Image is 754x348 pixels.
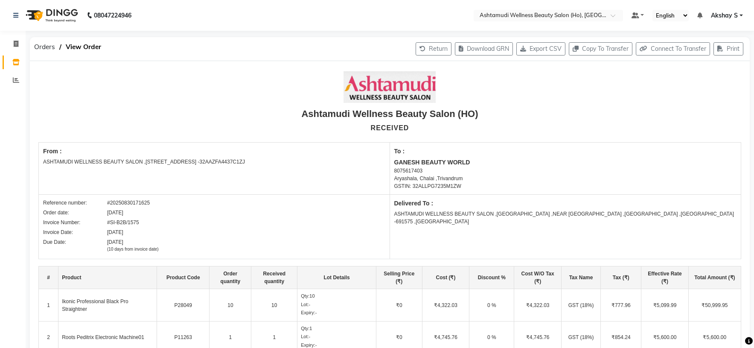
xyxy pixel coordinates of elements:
[157,266,210,289] th: Product Code
[301,301,373,308] div: -
[43,147,385,156] div: From :
[107,246,159,252] div: (10 days from invoice date)
[301,326,309,331] span: Qty:
[713,42,743,56] button: Print
[94,3,131,27] b: 08047224946
[469,266,514,289] th: Discount %
[601,266,641,289] th: Tax (₹)
[301,342,315,348] span: Expiry:
[455,42,513,56] button: Download GRN
[711,11,738,20] span: Akshay S
[43,199,107,207] div: Reference number:
[371,123,409,133] div: RECEIVED
[641,289,688,322] td: ₹5,099.99
[636,42,710,56] button: Connect To Transfer
[107,209,123,216] div: [DATE]
[514,289,561,322] td: ₹4,322.03
[43,158,385,166] div: ASHTAMUDI WELLNESS BEAUTY SALON ,[STREET_ADDRESS] -32AAZFA4437C1ZJ
[376,289,422,322] td: ₹0
[301,107,478,121] div: Ashtamudi Wellness Beauty Salon (HO)
[107,199,150,207] div: #20250830171625
[469,289,514,322] td: 0 %
[301,333,373,340] div: -
[107,228,123,236] div: [DATE]
[61,39,105,55] span: View Order
[43,209,107,216] div: Order date:
[301,309,373,316] div: -
[301,293,309,298] span: Qty:
[514,266,561,289] th: Cost W/O Tax (₹)
[394,210,737,225] div: ASHTAMUDI WELLNESS BEAUTY SALON ,[GEOGRAPHIC_DATA] ,NEAR [GEOGRAPHIC_DATA] ,[GEOGRAPHIC_DATA] ,[G...
[394,167,737,175] div: 8075617403
[251,289,297,322] td: 10
[422,266,469,289] th: Cost (₹)
[394,158,737,167] div: GANESH BEAUTY WORLD
[43,219,107,226] div: Invoice Number:
[688,289,741,322] td: ₹50,999.95
[688,266,741,289] th: Total Amount (₹)
[561,266,600,289] th: Tax Name
[301,334,309,339] span: Lot:
[43,228,107,236] div: Invoice Date:
[376,266,422,289] th: Selling Price (₹)
[416,42,451,56] button: Return
[107,238,159,252] div: [DATE]
[301,310,315,315] span: Expiry:
[251,266,297,289] th: Received quantity
[157,289,210,322] td: P28049
[301,325,373,332] div: 1
[39,266,58,289] th: #
[43,238,107,252] div: Due Date:
[22,3,80,27] img: logo
[641,266,688,289] th: Effective Rate (₹)
[301,302,309,307] span: Lot:
[569,42,632,56] button: Copy To Transfer
[107,219,139,226] div: #SI-B2B/1575
[58,289,157,322] td: Ikonic Professional Black Pro Straightner
[394,182,737,190] div: GSTIN: 32ALLPG7235M1ZW
[394,175,737,182] div: Aryashala, Chalai ,Trivandrum
[344,71,436,103] img: Company Logo
[516,42,565,56] button: Export CSV
[394,147,737,156] div: To :
[561,289,600,322] td: GST (18%)
[210,289,251,322] td: 10
[394,199,737,208] div: Delivered To :
[210,266,251,289] th: Order quantity
[39,289,58,322] td: 1
[297,266,376,289] th: Lot Details
[301,292,373,300] div: 10
[30,39,59,55] span: Orders
[601,289,641,322] td: ₹777.96
[422,289,469,322] td: ₹4,322.03
[58,266,157,289] th: Product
